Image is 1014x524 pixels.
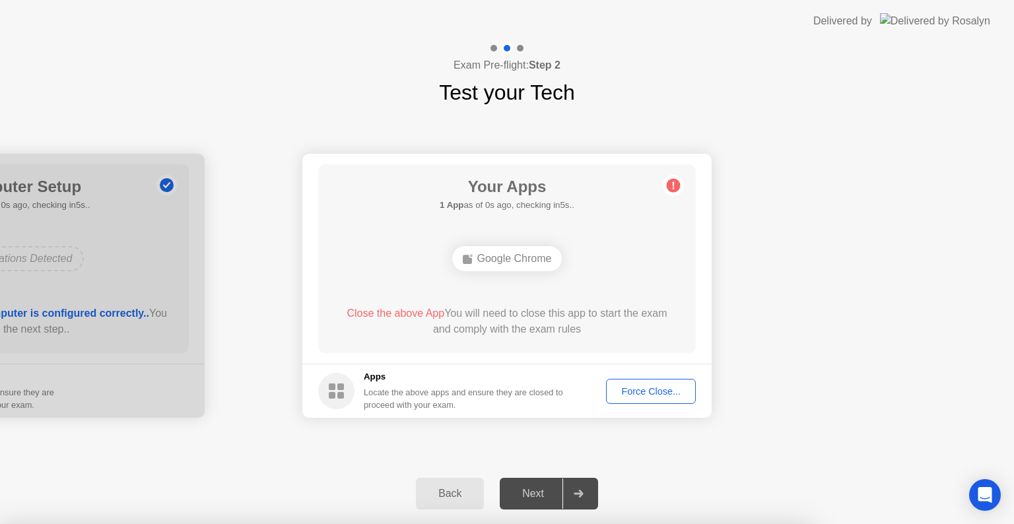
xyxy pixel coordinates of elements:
[337,306,677,337] div: You will need to close this app to start the exam and comply with the exam rules
[504,488,562,500] div: Next
[969,479,1001,511] div: Open Intercom Messenger
[880,13,990,28] img: Delivered by Rosalyn
[439,77,575,108] h1: Test your Tech
[364,370,564,383] h5: Apps
[452,246,562,271] div: Google Chrome
[420,488,480,500] div: Back
[347,308,444,319] span: Close the above App
[529,59,560,71] b: Step 2
[813,13,872,29] div: Delivered by
[440,175,574,199] h1: Your Apps
[440,199,574,212] h5: as of 0s ago, checking in5s..
[364,386,564,411] div: Locate the above apps and ensure they are closed to proceed with your exam.
[454,57,560,73] h4: Exam Pre-flight:
[440,200,463,210] b: 1 App
[611,386,691,397] div: Force Close...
